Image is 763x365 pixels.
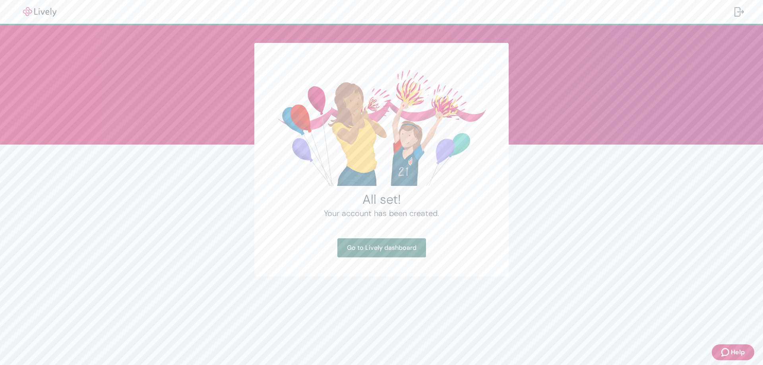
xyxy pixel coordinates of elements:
span: Help [731,348,745,357]
button: Log out [728,2,750,21]
a: Go to Lively dashboard [337,238,426,257]
h4: Your account has been created. [273,207,490,219]
button: Zendesk support iconHelp [712,344,754,360]
img: Lively [17,7,62,17]
h2: All set! [273,191,490,207]
svg: Zendesk support icon [721,348,731,357]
